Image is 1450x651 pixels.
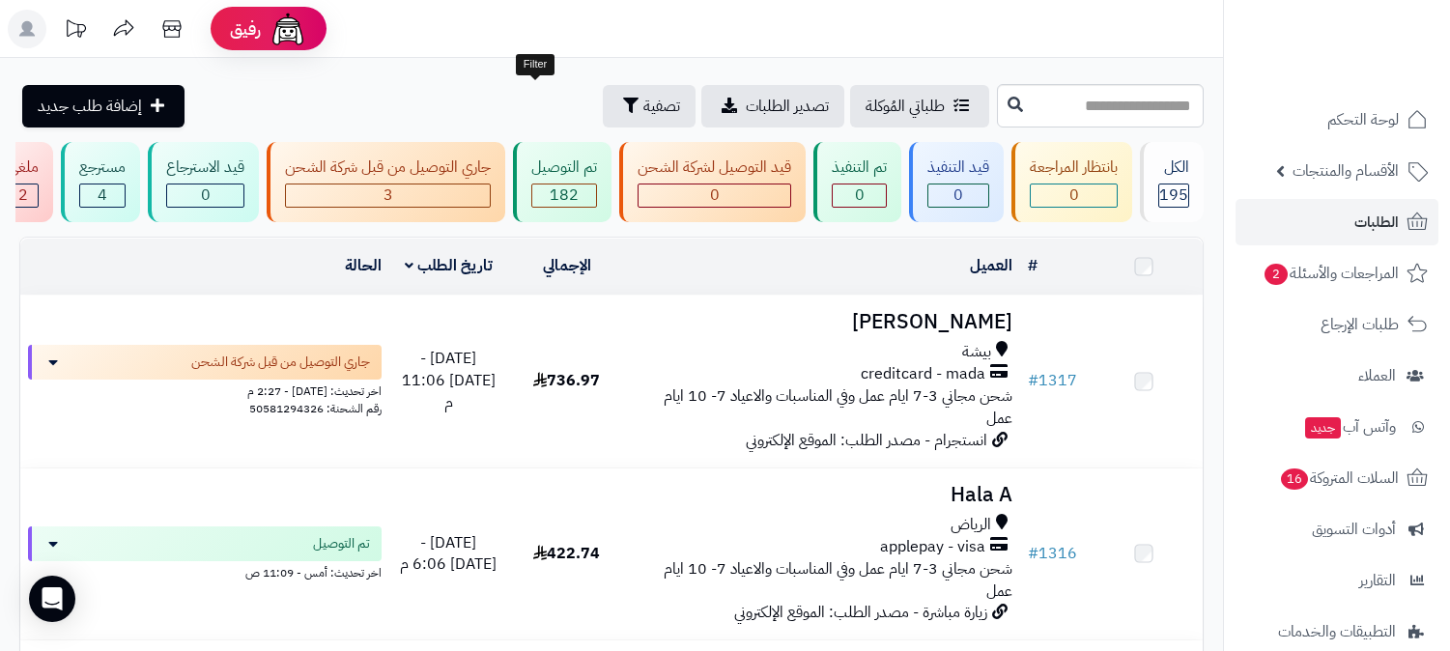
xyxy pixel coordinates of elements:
[543,254,591,277] a: الإجمالي
[861,363,985,385] span: creditcard - mada
[28,561,382,581] div: اخر تحديث: أمس - 11:09 ص
[79,156,126,179] div: مسترجع
[230,17,261,41] span: رفيق
[9,184,38,207] div: 2
[532,184,596,207] div: 182
[1278,618,1396,645] span: التطبيقات والخدمات
[1327,106,1399,133] span: لوحة التحكم
[400,531,497,577] span: [DATE] - [DATE] 6:06 م
[384,184,393,207] span: 3
[1028,369,1038,392] span: #
[962,341,991,363] span: بيشة
[970,254,1012,277] a: العميل
[38,95,142,118] span: إضافة طلب جديد
[22,85,185,127] a: إضافة طلب جديد
[1158,156,1189,179] div: الكل
[734,601,987,624] span: زيارة مباشرة - مصدر الطلب: الموقع الإلكتروني
[951,514,991,536] span: الرياض
[1236,301,1438,348] a: طلبات الإرجاع
[98,184,107,207] span: 4
[29,576,75,622] div: Open Intercom Messenger
[28,380,382,400] div: اخر تحديث: [DATE] - 2:27 م
[1263,260,1399,287] span: المراجعات والأسئلة
[144,142,263,222] a: قيد الاسترجاع 0
[603,85,696,127] button: تصفية
[810,142,905,222] a: تم التنفيذ 0
[1236,557,1438,604] a: التقارير
[615,142,810,222] a: قيد التوصيل لشركة الشحن 0
[1293,157,1399,184] span: الأقسام والمنتجات
[634,311,1012,333] h3: [PERSON_NAME]
[833,184,886,207] div: 0
[286,184,490,207] div: 3
[269,10,307,48] img: ai-face.png
[263,142,509,222] a: جاري التوصيل من قبل شركة الشحن 3
[405,254,493,277] a: تاريخ الطلب
[313,534,370,553] span: تم التوصيل
[1236,250,1438,297] a: المراجعات والأسئلة2
[855,184,865,207] span: 0
[201,184,211,207] span: 0
[1305,417,1341,439] span: جديد
[8,156,39,179] div: ملغي
[1265,264,1288,285] span: 2
[1031,184,1117,207] div: 0
[866,95,945,118] span: طلباتي المُوكلة
[664,557,1012,603] span: شحن مجاني 3-7 ايام عمل وفي المناسبات والاعياد 7- 10 ايام عمل
[1303,413,1396,440] span: وآتس آب
[167,184,243,207] div: 0
[516,54,554,75] div: Filter
[1321,311,1399,338] span: طلبات الإرجاع
[1008,142,1136,222] a: بانتظار المراجعة 0
[953,184,963,207] span: 0
[639,184,790,207] div: 0
[701,85,844,127] a: تصدير الطلبات
[166,156,244,179] div: قيد الاسترجاع
[1236,506,1438,552] a: أدوات التسويق
[1236,199,1438,245] a: الطلبات
[1236,455,1438,501] a: السلات المتروكة16
[550,184,579,207] span: 182
[509,142,615,222] a: تم التوصيل 182
[928,184,988,207] div: 0
[746,95,829,118] span: تصدير الطلبات
[51,10,100,53] a: تحديثات المنصة
[832,156,887,179] div: تم التنفيذ
[249,400,382,417] span: رقم الشحنة: 50581294326
[927,156,989,179] div: قيد التنفيذ
[1030,156,1118,179] div: بانتظار المراجعة
[1281,468,1308,490] span: 16
[533,369,600,392] span: 736.97
[1236,353,1438,399] a: العملاء
[1159,184,1188,207] span: 195
[880,536,985,558] span: applepay - visa
[664,384,1012,430] span: شحن مجاني 3-7 ايام عمل وفي المناسبات والاعياد 7- 10 ايام عمل
[1136,142,1208,222] a: الكل195
[643,95,680,118] span: تصفية
[1028,254,1038,277] a: #
[191,353,370,372] span: جاري التوصيل من قبل شركة الشحن
[1236,97,1438,143] a: لوحة التحكم
[1358,362,1396,389] span: العملاء
[531,156,597,179] div: تم التوصيل
[57,142,144,222] a: مسترجع 4
[285,156,491,179] div: جاري التوصيل من قبل شركة الشحن
[402,347,496,414] span: [DATE] - [DATE] 11:06 م
[18,184,28,207] span: 2
[746,429,987,452] span: انستجرام - مصدر الطلب: الموقع الإلكتروني
[710,184,720,207] span: 0
[1312,516,1396,543] span: أدوات التسويق
[80,184,125,207] div: 4
[850,85,989,127] a: طلباتي المُوكلة
[1279,465,1399,492] span: السلات المتروكة
[1028,542,1038,565] span: #
[638,156,791,179] div: قيد التوصيل لشركة الشحن
[634,484,1012,506] h3: Hala A
[1359,567,1396,594] span: التقارير
[905,142,1008,222] a: قيد التنفيذ 0
[345,254,382,277] a: الحالة
[533,542,600,565] span: 422.74
[1354,209,1399,236] span: الطلبات
[1236,404,1438,450] a: وآتس آبجديد
[1069,184,1079,207] span: 0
